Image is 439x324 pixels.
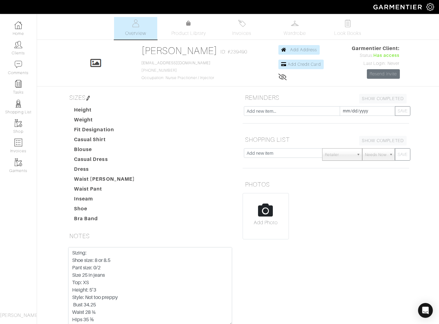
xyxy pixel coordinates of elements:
[325,149,354,161] span: Retailer
[14,41,22,48] img: clients-icon-6bae9207a08558b7cb47a8932f037763ab4055f8c8b6bfacd5dc20c3e0201464.png
[14,61,22,68] img: comment-icon-a0a6a9ef722e966f86d9cbdc48e553b5cf19dbc54f86b18d962a5391bc8f6eb6.png
[359,136,407,145] a: SHOW COMPLETED
[14,21,22,29] img: dashboard-icon-dbcd8f5a0b271acd01030246c82b418ddd0df26cd7fceb0bd07c9910d44c42f6.png
[69,136,140,146] dt: Casual Shirt
[142,45,218,56] a: [PERSON_NAME]
[220,48,247,56] span: ID: #239490
[326,17,369,40] a: Look Books
[69,185,140,195] dt: Waist Pant
[132,19,140,27] img: basicinfo-40fd8af6dae0f16599ec9e87c0ef1c0a1fdea2edbe929e3d69a839185d80c458.svg
[67,91,233,104] h5: SIZES
[395,148,410,161] button: SAVE
[142,61,211,65] a: [EMAIL_ADDRESS][DOMAIN_NAME]
[69,215,140,225] dt: Bra Band
[426,3,434,11] img: gear-icon-white-bd11855cb880d31180b6d7d6211b90ccbf57a29d726f0c71d8c61bd08dd39cc2.png
[114,17,157,40] a: Overview
[69,156,140,166] dt: Casual Dress
[69,116,140,126] dt: Weight
[290,47,317,52] span: Add Address
[359,94,407,103] a: SHOW COMPLETED
[220,17,263,40] a: Invoices
[278,45,320,55] a: Add Address
[288,62,321,67] span: Add Credit Card
[69,146,140,156] dt: Blouse
[69,175,140,185] dt: Waist [PERSON_NAME]
[373,52,400,59] span: Has access
[365,149,387,161] span: Needs Now
[243,178,409,191] h5: PHOTOS
[14,158,22,166] img: garments-icon-b7da505a4dc4fd61783c78ac3ca0ef83fa9d6f193b1c9dc38574b1d14d53ca28.png
[291,19,299,27] img: wardrobe-487a4870c1b7c33e795ec22d11cfc2ed9d08956e64fb3008fe2437562e282088.svg
[334,30,362,37] span: Look Books
[370,2,426,12] img: garmentier-logo-header-white-b43fb05a5012e4ada735d5af1a66efaba907eab6374d6393d1fbf88cb4ef424d.png
[171,30,206,37] span: Product Library
[69,126,140,136] dt: Fit Designation
[232,30,251,37] span: Invoices
[367,69,400,79] a: Resend Invite
[67,230,233,242] h5: NOTES
[352,60,400,67] div: Last Login: Never
[273,17,316,40] a: Wardrobe
[344,19,352,27] img: todo-9ac3debb85659649dc8f770b8b6100bb5dab4b48dedcbae339e5042a72dfd3cc.svg
[14,119,22,127] img: garments-icon-b7da505a4dc4fd61783c78ac3ca0ef83fa9d6f193b1c9dc38574b1d14d53ca28.png
[14,80,22,88] img: reminder-icon-8004d30b9f0a5d33ae49ab947aed9ed385cf756f9e5892f1edd6e32f2345188e.png
[86,96,91,101] img: pen-cf24a1663064a2ec1b9c1bd2387e9de7a2fa800b781884d57f21acf72779bad2.png
[69,166,140,175] dt: Dress
[69,195,140,205] dt: Inseam
[352,45,400,52] span: Garmentier Client:
[69,205,140,215] dt: Shoe
[284,30,306,37] span: Wardrobe
[14,139,22,146] img: orders-icon-0abe47150d42831381b5fb84f609e132dff9fe21cb692f30cb5eec754e2cba89.png
[243,133,409,146] h5: SHOPPING LIST
[69,106,140,116] dt: Height
[395,106,410,116] button: SAVE
[125,30,146,37] span: Overview
[238,19,246,27] img: orders-27d20c2124de7fd6de4e0e44c1d41de31381a507db9b33961299e4e07d508b8c.svg
[142,61,215,80] span: [PHONE_NUMBER] Occupation: Nurse Practioner / Injector
[243,91,409,104] h5: REMINDERS
[244,106,340,116] input: Add new item...
[352,52,400,59] div: Status:
[418,303,433,318] div: Open Intercom Messenger
[167,20,210,37] a: Product Library
[278,60,324,69] a: Add Credit Card
[14,100,22,107] img: stylists-icon-eb353228a002819b7ec25b43dbf5f0378dd9e0616d9560372ff212230b889e62.png
[244,148,322,158] input: Add new item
